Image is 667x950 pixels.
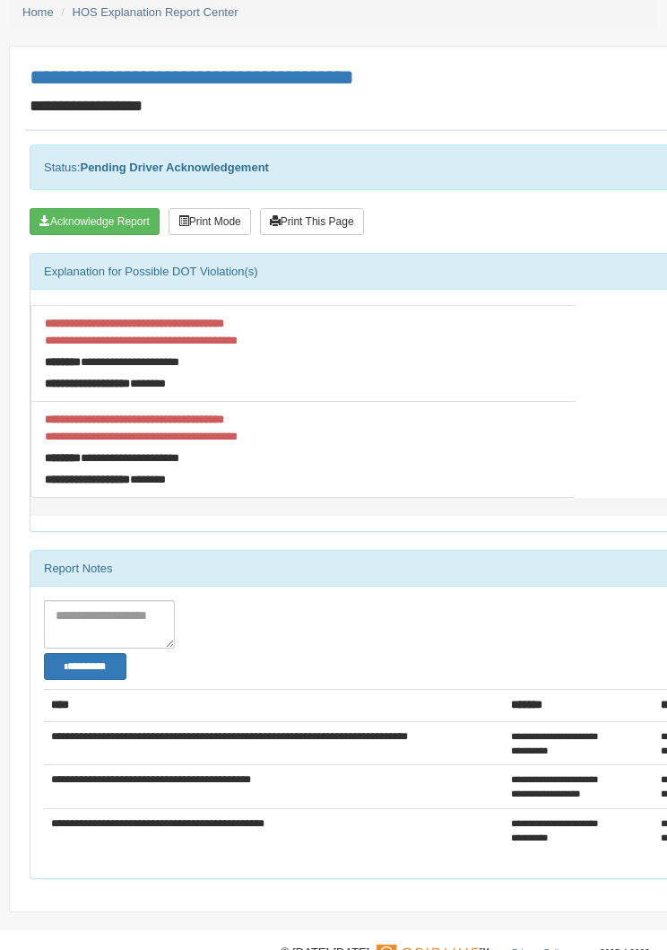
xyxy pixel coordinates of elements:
[169,209,251,236] button: Print Mode
[44,654,126,681] button: Change Filter Options
[73,6,238,20] a: HOS Explanation Report Center
[30,209,160,236] button: Acknowledge Receipt
[22,6,54,20] a: Home
[80,161,268,175] strong: Pending Driver Acknowledgement
[260,209,364,236] button: Print This Page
